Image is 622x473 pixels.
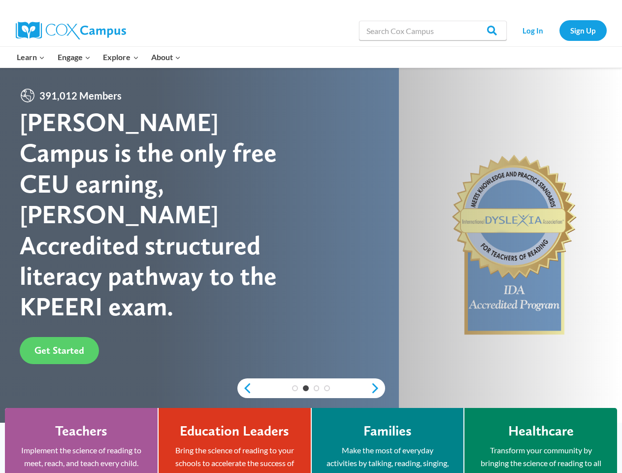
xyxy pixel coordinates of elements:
p: Implement the science of reading to meet, reach, and teach every child. [20,444,143,469]
span: Learn [17,51,45,64]
span: Engage [58,51,91,64]
span: Explore [103,51,138,64]
nav: Primary Navigation [11,47,187,68]
h4: Teachers [55,423,107,439]
div: [PERSON_NAME] Campus is the only free CEU earning, [PERSON_NAME] Accredited structured literacy p... [20,107,311,322]
img: Cox Campus [16,22,126,39]
h4: Healthcare [508,423,574,439]
a: Sign Up [559,20,607,40]
input: Search Cox Campus [359,21,507,40]
h4: Families [363,423,412,439]
a: Log In [512,20,555,40]
span: About [151,51,181,64]
span: Get Started [34,344,84,356]
nav: Secondary Navigation [512,20,607,40]
a: Get Started [20,337,99,364]
span: 391,012 Members [35,88,126,103]
h4: Education Leaders [180,423,289,439]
